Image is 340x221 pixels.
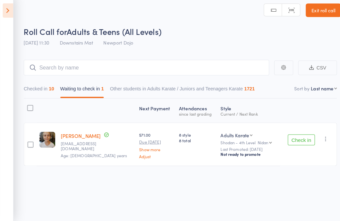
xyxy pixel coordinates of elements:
span: Age: [DEMOGRAPHIC_DATA] years [59,154,124,159]
small: Last Promoted: [DATE] [216,148,272,153]
label: Sort by [288,87,303,94]
small: Due [DATE] [136,141,170,146]
div: Not ready to promote [216,153,272,158]
div: Last name [304,87,327,94]
button: Other students in Adults Karate / Juniors and Teenagers Karate1721 [108,85,249,100]
button: Checked in10 [23,85,53,100]
a: Show more [136,148,170,153]
div: Adults Karate [216,133,244,140]
span: [DATE] 11:30 [23,43,48,49]
a: Adjust [136,155,170,160]
button: CSV [292,63,330,78]
div: Atten­dances [173,104,213,121]
span: Newport Dojo [101,43,130,49]
div: Shodan - 4th Level [216,142,272,146]
small: prentice_evans@hotmail.com [59,143,103,152]
div: 1 [99,88,102,94]
span: Roll Call for [23,30,65,41]
img: image1617594800.png [39,133,54,149]
div: Style [213,104,274,121]
a: Exit roll call [299,8,334,21]
div: Current / Next Rank [216,114,272,118]
input: Search by name [23,63,264,78]
div: Nidan [252,142,263,146]
span: Adults & Teens (All Levels) [65,30,158,41]
span: 8 style [175,133,211,139]
span: Downstairs Mat [58,43,91,49]
button: Check in [282,136,308,147]
button: Waiting to check in1 [59,85,102,100]
a: [PERSON_NAME] [59,134,99,141]
div: Next Payment [134,104,173,121]
div: $71.00 [136,133,170,160]
span: 8 total [175,139,211,145]
div: 1721 [239,88,249,94]
div: 10 [48,88,53,94]
div: since last grading [175,114,211,118]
